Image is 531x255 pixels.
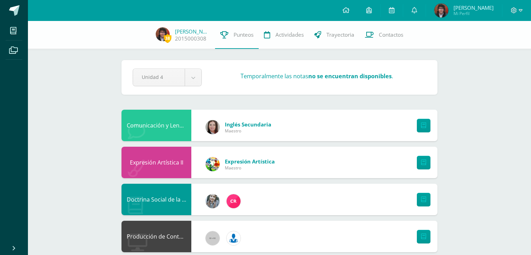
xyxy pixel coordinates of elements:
div: Doctrina Social de la Iglesia [121,184,191,215]
div: Comunicación y Lenguaje L3 Inglés [121,110,191,141]
a: Punteos [215,21,259,49]
span: Maestro [225,128,271,134]
div: Expresión Artística II [121,147,191,178]
span: Trayectoria [326,31,354,38]
div: Producción de Contenidos Digitales [121,221,191,252]
span: Punteos [234,31,253,38]
span: Maestro [225,165,275,171]
a: [PERSON_NAME] [175,28,210,35]
h3: Temporalmente las notas . [241,72,393,80]
span: Mi Perfil [453,10,494,16]
a: Contactos [360,21,408,49]
a: Trayectoria [309,21,360,49]
img: a8cc2ceca0a8d962bf78a336c7b11f82.png [156,27,170,41]
img: cba4c69ace659ae4cf02a5761d9a2473.png [206,194,220,208]
span: 38 [164,34,171,43]
a: 2015000308 [175,35,206,42]
img: 866c3f3dc5f3efb798120d7ad13644d9.png [227,194,241,208]
span: Contactos [379,31,403,38]
strong: no se encuentran disponibles [308,72,392,80]
span: Actividades [275,31,304,38]
span: Inglés Secundaria [225,121,271,128]
img: 6ed6846fa57649245178fca9fc9a58dd.png [227,231,241,245]
img: 159e24a6ecedfdf8f489544946a573f0.png [206,157,220,171]
img: 60x60 [206,231,220,245]
img: 8af0450cf43d44e38c4a1497329761f3.png [206,120,220,134]
a: Actividades [259,21,309,49]
a: Unidad 4 [133,69,201,86]
span: Expresión Artística [225,158,275,165]
img: a8cc2ceca0a8d962bf78a336c7b11f82.png [434,3,448,17]
span: Unidad 4 [142,69,176,85]
span: [PERSON_NAME] [453,4,494,11]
